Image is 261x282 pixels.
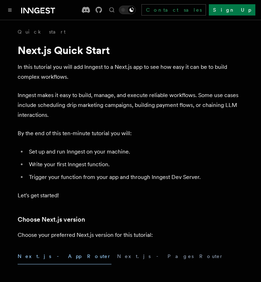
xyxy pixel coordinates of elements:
li: Write your first Inngest function. [27,160,243,169]
button: Next.js - Pages Router [117,248,224,264]
button: Next.js - App Router [18,248,111,264]
button: Toggle dark mode [119,6,136,14]
button: Toggle navigation [6,6,14,14]
p: By the end of this ten-minute tutorial you will: [18,128,243,138]
p: In this tutorial you will add Inngest to a Next.js app to see how easy it can be to build complex... [18,62,243,82]
a: Quick start [18,28,66,35]
p: Choose your preferred Next.js version for this tutorial: [18,230,243,240]
a: Contact sales [141,4,206,16]
h1: Next.js Quick Start [18,44,243,56]
a: Sign Up [209,4,255,16]
li: Trigger your function from your app and through Inngest Dev Server. [27,172,243,182]
p: Let's get started! [18,191,243,200]
button: Find something... [108,6,116,14]
li: Set up and run Inngest on your machine. [27,147,243,157]
p: Inngest makes it easy to build, manage, and execute reliable workflows. Some use cases include sc... [18,90,243,120]
a: Choose Next.js version [18,215,85,224]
